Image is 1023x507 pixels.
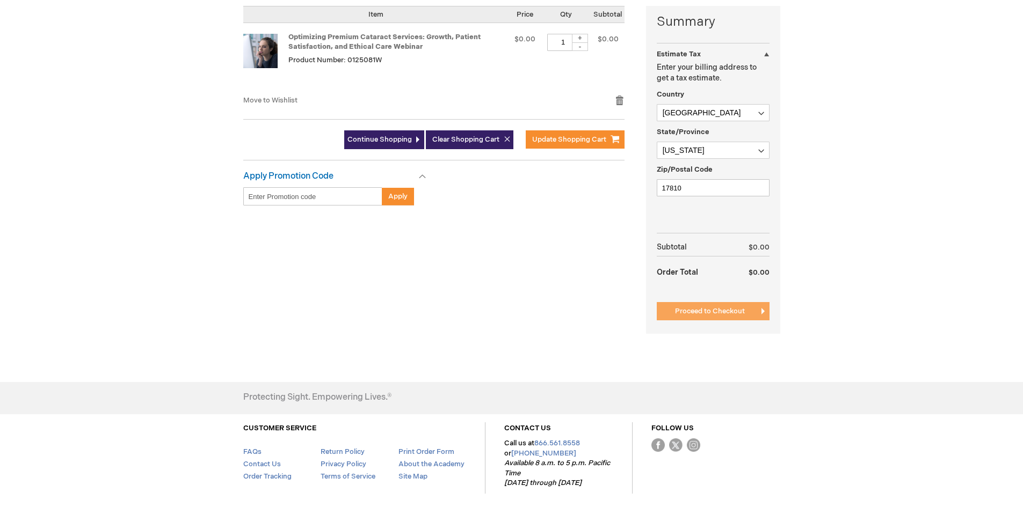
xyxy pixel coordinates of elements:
[504,424,551,432] a: CONTACT US
[657,62,770,84] p: Enter your billing address to get a tax estimate.
[243,472,292,481] a: Order Tracking
[243,171,333,181] strong: Apply Promotion Code
[504,438,613,488] p: Call us at or
[432,135,499,144] span: Clear Shopping Cart
[347,135,412,144] span: Continue Shopping
[657,239,727,256] th: Subtotal
[382,187,414,205] button: Apply
[657,90,684,99] span: Country
[749,243,770,252] span: $0.00
[426,130,513,149] button: Clear Shopping Cart
[398,447,454,456] a: Print Order Form
[526,130,625,149] button: Update Shopping Cart
[657,302,770,320] button: Proceed to Checkout
[243,447,262,456] a: FAQs
[593,10,622,19] span: Subtotal
[572,42,588,51] div: -
[288,56,382,64] span: Product Number: 0125081W
[657,165,713,174] span: Zip/Postal Code
[388,192,408,201] span: Apply
[669,438,683,452] img: Twitter
[572,34,588,43] div: +
[651,438,665,452] img: Facebook
[243,34,278,68] img: Optimizing Premium Cataract Services: Growth, Patient Satisfaction, and Ethical Care Webinar
[675,307,745,315] span: Proceed to Checkout
[504,459,610,487] em: Available 8 a.m. to 5 p.m. Pacific Time [DATE] through [DATE]
[344,130,424,149] a: Continue Shopping
[321,460,366,468] a: Privacy Policy
[321,447,365,456] a: Return Policy
[243,460,281,468] a: Contact Us
[560,10,572,19] span: Qty
[651,424,694,432] a: FOLLOW US
[288,33,481,52] a: Optimizing Premium Cataract Services: Growth, Patient Satisfaction, and Ethical Care Webinar
[243,187,382,205] input: Enter Promotion code
[514,35,535,43] span: $0.00
[534,439,580,447] a: 866.561.8558
[657,50,701,58] strong: Estimate Tax
[511,449,576,458] a: [PHONE_NUMBER]
[243,393,391,402] h4: Protecting Sight. Empowering Lives.®
[321,472,375,481] a: Terms of Service
[657,262,698,281] strong: Order Total
[243,96,298,105] a: Move to Wishlist
[398,460,465,468] a: About the Academy
[598,35,619,43] span: $0.00
[749,268,770,277] span: $0.00
[532,135,606,144] span: Update Shopping Cart
[687,438,700,452] img: instagram
[657,128,709,136] span: State/Province
[547,34,579,51] input: Qty
[657,13,770,31] strong: Summary
[517,10,533,19] span: Price
[243,424,316,432] a: CUSTOMER SERVICE
[368,10,383,19] span: Item
[243,34,288,84] a: Optimizing Premium Cataract Services: Growth, Patient Satisfaction, and Ethical Care Webinar
[398,472,427,481] a: Site Map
